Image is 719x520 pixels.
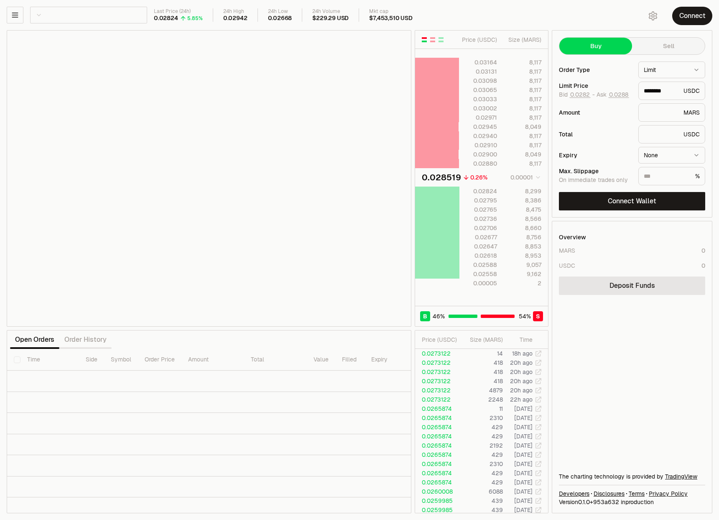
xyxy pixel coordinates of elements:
button: Connect [672,7,712,25]
button: Select all [14,356,20,363]
th: Total [244,349,307,371]
div: Size ( MARS ) [467,336,503,344]
div: 8,117 [504,104,541,113]
div: 0.00005 [460,279,497,287]
div: 9,162 [504,270,541,278]
time: 18h ago [512,350,533,357]
span: S [536,312,540,320]
button: Limit [638,61,705,78]
td: 2310 [460,459,503,469]
td: 0.0265874 [415,469,460,478]
div: Max. Slippage [559,168,632,174]
th: Symbol [104,349,138,371]
div: 8,953 [504,251,541,260]
td: 2310 [460,413,503,423]
div: 0 [701,261,705,270]
button: None [638,147,705,164]
td: 0.0273122 [415,367,460,377]
div: 0.02945 [460,123,497,131]
th: Side [79,349,104,371]
td: 418 [460,358,503,367]
div: 24h High [223,8,247,15]
time: [DATE] [514,433,533,440]
td: 429 [460,478,503,487]
td: 0.0259985 [415,505,460,515]
div: 8,117 [504,141,541,149]
div: USDC [559,261,575,270]
td: 0.0273122 [415,349,460,358]
div: 8,117 [504,86,541,94]
td: 14 [460,349,503,358]
div: 8,117 [504,67,541,76]
div: 8,299 [504,187,541,195]
div: 24h Low [268,8,292,15]
div: 8,853 [504,242,541,251]
div: 0.03131 [460,67,497,76]
div: Total [559,131,632,137]
div: 2 [504,279,541,287]
time: 20h ago [510,387,533,394]
time: [DATE] [514,451,533,459]
div: Price ( USDC ) [422,336,460,344]
td: 0.0273122 [415,377,460,386]
span: B [423,312,427,320]
div: $7,453,510 USD [369,15,412,22]
div: The charting technology is provided by [559,472,705,481]
td: 2192 [460,441,503,450]
div: 5.85% [187,15,203,22]
button: Show Buy Orders Only [438,36,444,43]
button: Order History [59,331,112,348]
div: 0.03002 [460,104,497,113]
th: Filled [335,349,365,371]
td: 0.0273122 [415,395,460,404]
div: 0.02940 [460,132,497,140]
span: Ask [597,91,629,99]
button: Buy [559,38,632,54]
td: 418 [460,377,503,386]
span: 54 % [519,312,531,320]
div: 8,049 [504,123,541,131]
time: [DATE] [514,460,533,468]
div: 0.02736 [460,215,497,223]
span: 953a6329c163310e6a6bf567f03954a37d74ab26 [593,498,619,506]
div: 0.02900 [460,150,497,159]
button: 0.0282 [569,91,591,98]
td: 429 [460,450,503,459]
td: 6088 [460,487,503,496]
a: Terms [629,489,645,498]
td: 4879 [460,386,503,395]
div: 8,475 [504,205,541,214]
div: USDC [638,82,705,100]
div: Overview [559,233,586,241]
time: [DATE] [514,479,533,486]
div: 0.02795 [460,196,497,205]
div: 0.02880 [460,159,497,168]
th: Amount [181,349,244,371]
div: 8,660 [504,224,541,232]
time: 22h ago [510,396,533,403]
a: Deposit Funds [559,277,705,295]
div: 8,117 [504,77,541,85]
div: % [638,167,705,185]
a: TradingView [665,473,697,480]
time: [DATE] [514,506,533,514]
td: 0.0265874 [415,413,460,423]
iframe: Financial Chart [7,31,411,326]
div: Order Type [559,67,632,73]
time: [DATE] [514,442,533,449]
td: 439 [460,505,503,515]
div: MARS [638,103,705,122]
div: 8,117 [504,113,541,122]
td: 0.0259985 [415,496,460,505]
div: $229.29 USD [312,15,349,22]
td: 0.0265874 [415,459,460,469]
div: 8,117 [504,132,541,140]
td: 0.0273122 [415,386,460,395]
a: Privacy Policy [649,489,688,498]
time: 20h ago [510,377,533,385]
div: 8,756 [504,233,541,241]
a: Developers [559,489,589,498]
div: 0.02647 [460,242,497,251]
td: 429 [460,469,503,478]
div: Size ( MARS ) [504,36,541,44]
